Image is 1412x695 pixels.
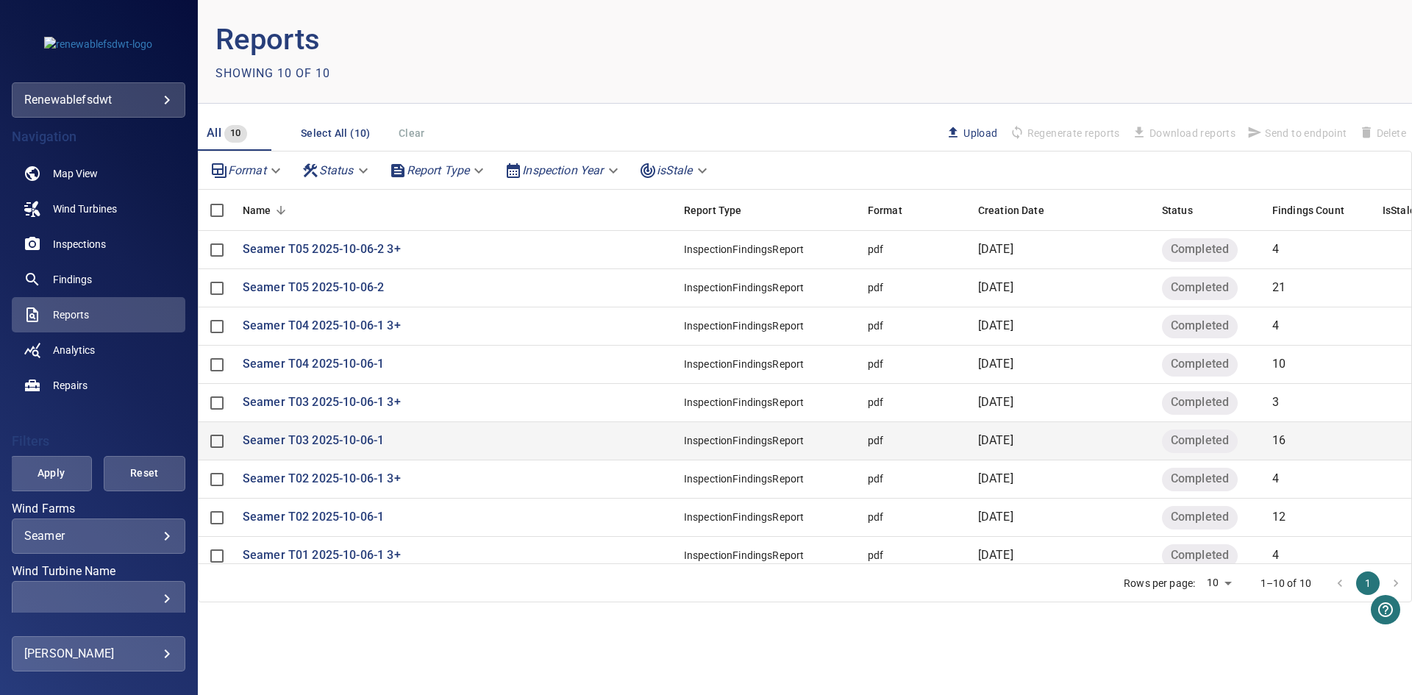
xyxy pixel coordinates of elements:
div: Creation Date [978,190,1044,231]
span: Completed [1162,241,1238,258]
p: [DATE] [978,432,1013,449]
img: renewablefsdwt-logo [44,37,152,51]
div: Name [235,190,677,231]
p: [DATE] [978,394,1013,411]
div: pdf [868,242,883,257]
nav: pagination navigation [1326,571,1410,595]
button: Upload [940,121,1003,146]
div: Report Type [684,190,742,231]
div: InspectionFindingsReport [684,318,805,333]
div: Status [296,157,377,183]
div: InspectionFindingsReport [684,433,805,448]
div: pdf [868,471,883,486]
p: 4 [1272,471,1279,488]
span: Inspections [53,237,106,252]
div: pdf [868,510,883,524]
div: Status [1162,190,1193,231]
p: [DATE] [978,471,1013,488]
div: Creation Date [971,190,1155,231]
p: 1–10 of 10 [1261,576,1312,591]
a: inspections noActive [12,227,185,262]
div: pdf [868,318,883,333]
div: pdf [868,433,883,448]
span: Findings [53,272,92,287]
p: Seamer T05 2025-10-06-2 [243,279,384,296]
div: Findings Count [1265,190,1375,231]
div: renewablefsdwt [12,82,185,118]
div: InspectionFindingsReport [684,395,805,410]
div: isStale [633,157,716,183]
span: Apply [29,464,74,482]
p: 12 [1272,509,1286,526]
div: [PERSON_NAME] [24,642,173,666]
a: map noActive [12,156,185,191]
div: Report Type [383,157,493,183]
label: Wind Turbine Name [12,566,185,577]
a: analytics noActive [12,332,185,368]
span: Completed [1162,509,1238,526]
div: InspectionFindingsReport [684,510,805,524]
p: [DATE] [978,279,1013,296]
div: Seamer [24,529,173,543]
a: reports active [12,297,185,332]
div: Format [204,157,290,183]
div: InspectionFindingsReport [684,471,805,486]
span: Completed [1162,279,1238,296]
h4: Filters [12,434,185,449]
p: [DATE] [978,356,1013,373]
p: Rows per page: [1124,576,1195,591]
em: isStale [657,163,693,177]
a: Seamer T03 2025-10-06-1 [243,432,384,449]
span: Completed [1162,356,1238,373]
div: Wind Farms [12,518,185,554]
span: Completed [1162,318,1238,335]
span: Reset [122,464,167,482]
p: Showing 10 of 10 [215,65,330,82]
div: Status [1155,190,1265,231]
span: Map View [53,166,98,181]
em: Report Type [407,163,470,177]
p: Seamer T05 2025-10-06-2 3+ [243,241,401,258]
a: Seamer T04 2025-10-06-1 3+ [243,318,401,335]
div: 10 [1201,572,1236,594]
a: Seamer T03 2025-10-06-1 3+ [243,394,401,411]
button: Sort [271,200,291,221]
p: 4 [1272,318,1279,335]
p: [DATE] [978,241,1013,258]
p: 4 [1272,547,1279,564]
p: [DATE] [978,509,1013,526]
div: Wind Turbine Name [12,581,185,616]
div: Format [860,190,971,231]
span: Completed [1162,471,1238,488]
button: Reset [104,456,185,491]
div: Report Type [677,190,860,231]
span: All [207,126,221,140]
em: Format [228,163,266,177]
button: page 1 [1356,571,1380,595]
span: 10 [224,125,247,142]
p: [DATE] [978,547,1013,564]
p: 16 [1272,432,1286,449]
a: findings noActive [12,262,185,297]
label: Wind Farms [12,503,185,515]
div: Name [243,190,271,231]
a: Seamer T02 2025-10-06-1 3+ [243,471,401,488]
div: pdf [868,395,883,410]
a: Seamer T04 2025-10-06-1 [243,356,384,373]
span: Completed [1162,547,1238,564]
p: 10 [1272,356,1286,373]
h4: Navigation [12,129,185,144]
div: Inspection Year [499,157,627,183]
span: Upload [946,125,997,141]
a: Seamer T02 2025-10-06-1 [243,509,384,526]
em: Status [319,163,354,177]
div: pdf [868,548,883,563]
div: pdf [868,280,883,295]
a: repairs noActive [12,368,185,403]
div: Findings Count [1272,190,1344,231]
a: Seamer T01 2025-10-06-1 3+ [243,547,401,564]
